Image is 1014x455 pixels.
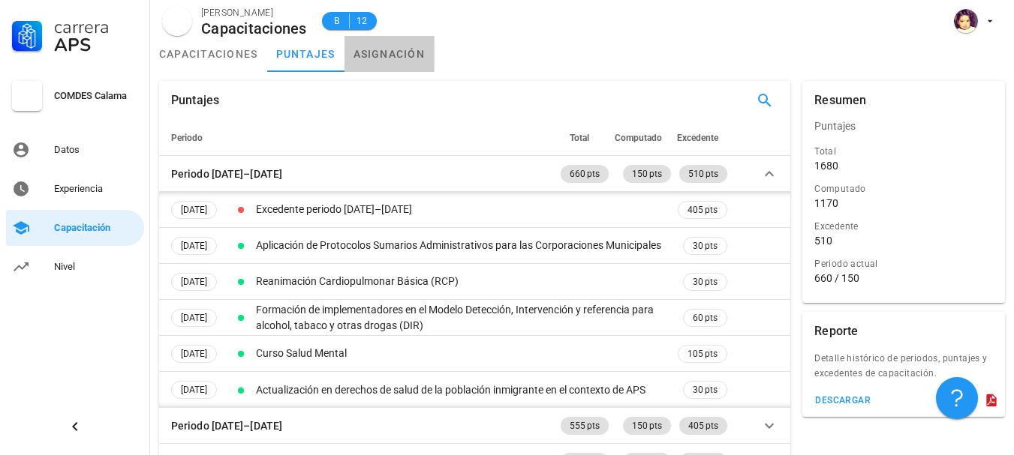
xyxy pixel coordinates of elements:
[693,382,718,397] span: 30 pts
[688,417,718,435] span: 405 pts
[615,133,662,143] span: Computado
[814,181,993,196] div: Computado
[570,133,589,143] span: Total
[253,264,675,300] td: Reanimación Cardiopulmonar Básica (RCP)
[570,165,600,183] span: 660 pts
[253,192,675,228] td: Excedente periodo [DATE]–[DATE]
[253,372,675,408] td: Actualización en derechos de salud de la población inmigrante en el contexto de APS
[814,144,993,159] div: Total
[814,219,993,234] div: Excedente
[171,166,282,182] div: Periodo [DATE]–[DATE]
[674,120,730,156] th: Excedente
[693,310,718,325] span: 60 pts
[159,120,558,156] th: Periodo
[677,133,718,143] span: Excedente
[201,20,307,37] div: Capacitaciones
[814,395,871,406] div: descargar
[808,390,877,411] button: descargar
[267,36,345,72] a: puntajes
[632,417,662,435] span: 150 pts
[356,13,368,28] span: 12
[181,382,207,398] span: [DATE]
[6,210,144,246] a: Capacitación
[171,418,282,434] div: Periodo [DATE]–[DATE]
[162,6,192,36] div: avatar
[814,196,838,210] div: 1170
[632,165,662,183] span: 150 pts
[54,261,138,273] div: Nivel
[181,238,207,254] span: [DATE]
[814,271,993,285] div: 660 / 150
[253,336,675,372] td: Curso Salud Mental
[253,300,675,336] td: Formación de implementadores en el Modelo Detección, Intervención y referencia para alcohol, taba...
[171,133,203,143] span: Periodo
[558,120,612,156] th: Total
[6,171,144,207] a: Experiencia
[54,18,138,36] div: Carrera
[693,274,718,289] span: 30 pts
[688,346,718,361] span: 105 pts
[688,165,718,183] span: 510 pts
[6,132,144,168] a: Datos
[54,36,138,54] div: APS
[814,159,838,172] div: 1680
[345,36,435,72] a: asignación
[253,228,675,264] td: Aplicación de Protocolos Sumarios Administrativos para las Corporaciones Municipales
[181,346,207,362] span: [DATE]
[814,234,832,247] div: 510
[171,81,219,120] div: Puntajes
[181,202,207,218] span: [DATE]
[814,256,993,271] div: Periodo actual
[954,9,978,33] div: avatar
[54,183,138,195] div: Experiencia
[181,310,207,326] span: [DATE]
[6,249,144,285] a: Nivel
[570,417,600,435] span: 555 pts
[201,5,307,20] div: [PERSON_NAME]
[181,274,207,290] span: [DATE]
[693,238,718,253] span: 30 pts
[54,222,138,234] div: Capacitación
[802,351,1005,390] div: Detalle histórico de periodos, puntajes y excedentes de capacitación.
[331,13,343,28] span: B
[814,81,866,120] div: Resumen
[54,144,138,156] div: Datos
[150,36,267,72] a: capacitaciones
[802,108,1005,144] div: Puntajes
[612,120,674,156] th: Computado
[54,90,138,102] div: COMDES Calama
[688,202,718,218] span: 405 pts
[814,312,858,351] div: Reporte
